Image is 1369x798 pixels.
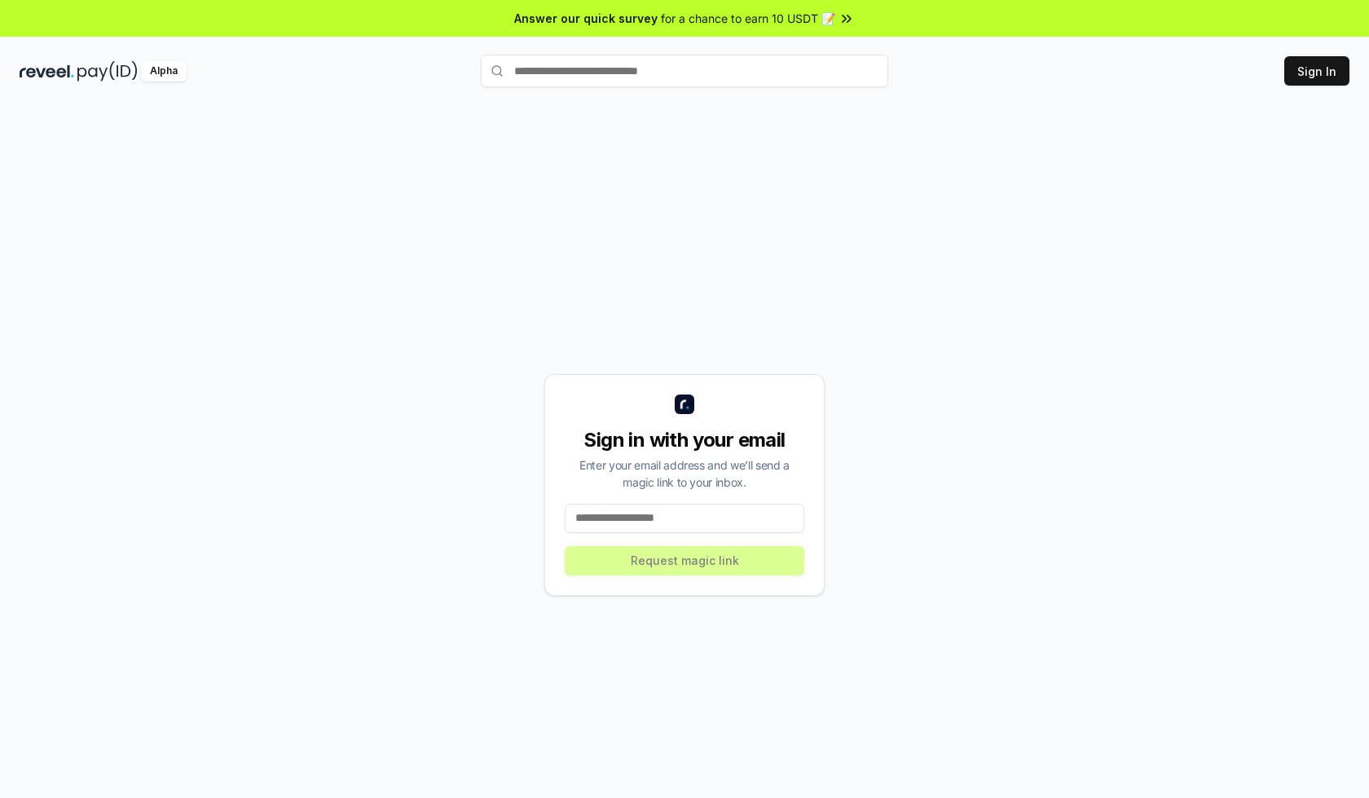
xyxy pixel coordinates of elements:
[20,61,74,82] img: reveel_dark
[565,427,804,453] div: Sign in with your email
[514,10,658,27] span: Answer our quick survey
[77,61,138,82] img: pay_id
[141,61,187,82] div: Alpha
[565,456,804,491] div: Enter your email address and we’ll send a magic link to your inbox.
[1284,56,1349,86] button: Sign In
[661,10,835,27] span: for a chance to earn 10 USDT 📝
[675,395,694,414] img: logo_small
